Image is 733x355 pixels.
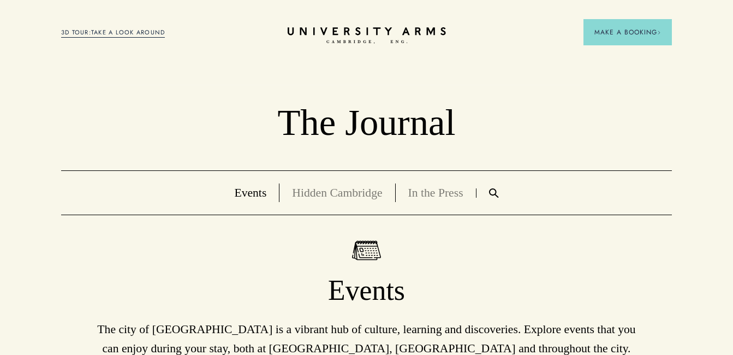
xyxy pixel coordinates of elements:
a: Home [288,27,446,44]
img: Events [352,240,381,261]
a: Events [234,186,266,199]
a: 3D TOUR:TAKE A LOOK AROUND [61,28,165,38]
a: Hidden Cambridge [292,186,382,199]
h1: Events [61,273,672,307]
img: Arrow icon [657,31,661,34]
button: Make a BookingArrow icon [583,19,672,45]
a: Search [476,188,511,198]
a: In the Press [408,186,463,199]
p: The Journal [61,100,672,145]
span: Make a Booking [594,27,661,37]
img: Search [489,188,499,198]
